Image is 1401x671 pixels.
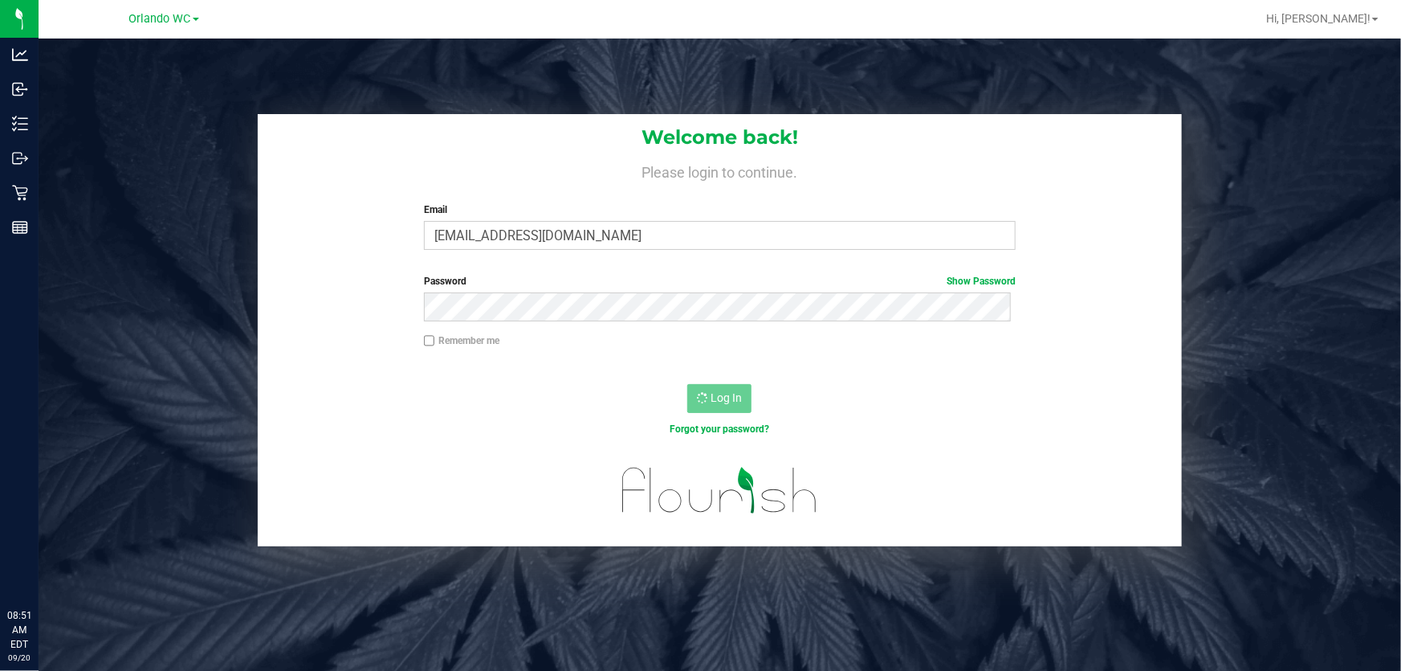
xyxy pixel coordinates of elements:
img: flourish_logo.svg [605,453,836,528]
inline-svg: Analytics [12,47,28,63]
span: Orlando WC [129,12,191,26]
button: Log In [687,384,751,413]
span: Password [424,276,466,287]
p: 09/20 [7,652,31,664]
inline-svg: Retail [12,185,28,201]
span: Log In [711,391,742,404]
label: Remember me [424,333,499,348]
inline-svg: Reports [12,219,28,235]
label: Email [424,203,1016,217]
inline-svg: Inbound [12,81,28,97]
span: Hi, [PERSON_NAME]! [1266,12,1370,25]
inline-svg: Inventory [12,116,28,132]
h4: Please login to continue. [258,161,1182,180]
input: Remember me [424,335,435,346]
inline-svg: Outbound [12,150,28,166]
p: 08:51 AM EDT [7,608,31,652]
a: Forgot your password? [670,423,769,435]
a: Show Password [947,276,1016,287]
h1: Welcome back! [258,127,1182,148]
